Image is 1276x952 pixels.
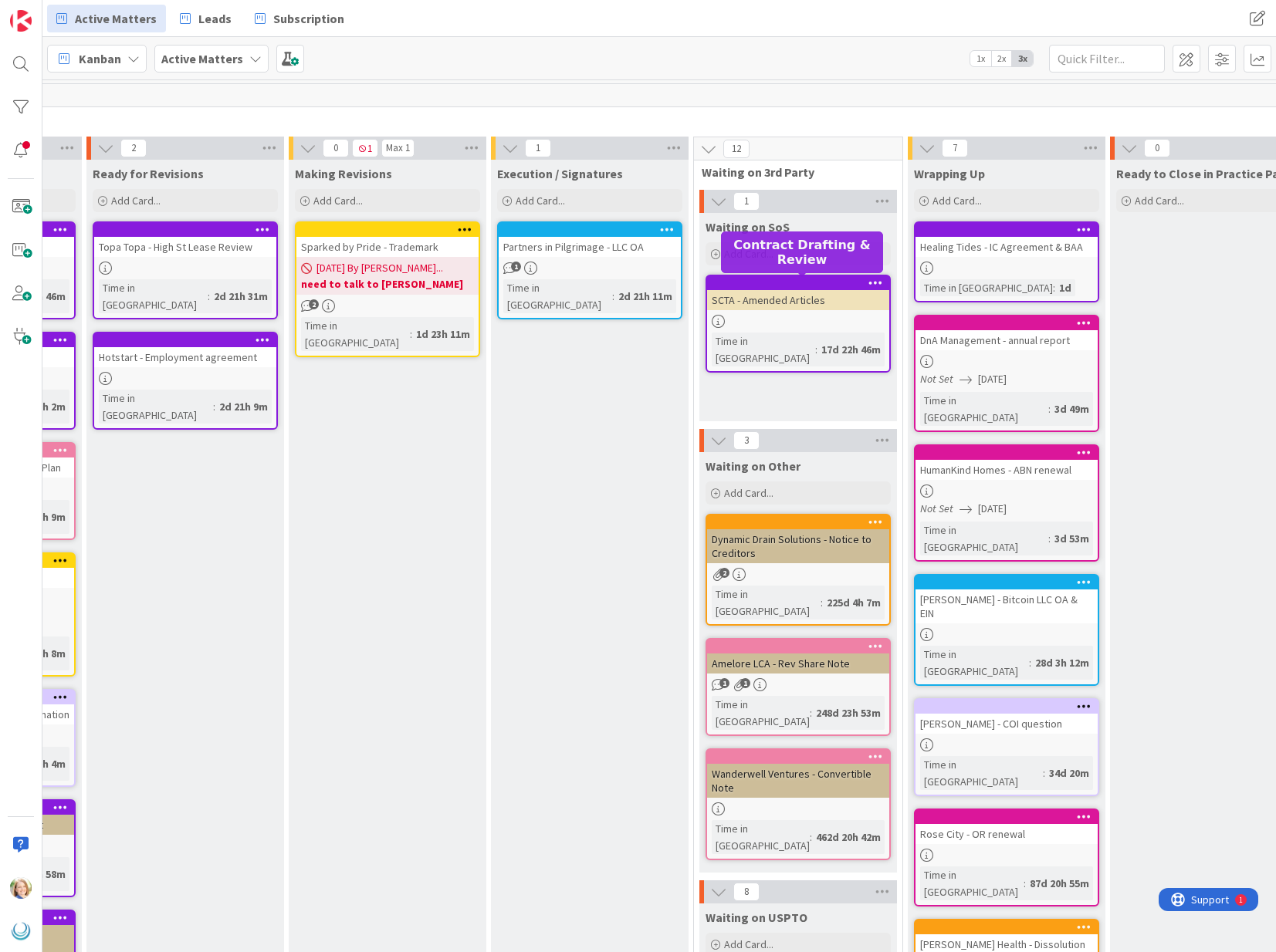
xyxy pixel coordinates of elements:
div: Wanderwell Ventures - Convertible Note [707,764,889,798]
div: Wanderwell Ventures - Convertible Note [707,750,889,798]
div: SCTA - Amended Articles [707,290,889,310]
div: Dynamic Drain Solutions - Notice to Creditors [707,529,889,563]
div: Time in [GEOGRAPHIC_DATA] [712,820,810,854]
div: HumanKind Homes - ABN renewal [916,446,1098,480]
span: Subscription [273,9,344,28]
span: : [1048,400,1051,417]
h5: Contract Drafting & Review [727,238,877,267]
span: Add Card... [111,194,161,208]
span: 2 [309,299,319,309]
span: Waiting on USPTO [706,910,807,925]
div: DnA Management - annual report [916,330,1098,350]
span: : [208,288,210,305]
div: 3d 49m [1051,400,1093,417]
a: Topa Topa - High St Lease ReviewTime in [GEOGRAPHIC_DATA]:2d 21h 31m [93,221,278,319]
div: Time in [GEOGRAPHIC_DATA] [99,390,213,424]
span: : [1024,875,1026,892]
span: Ready for Revisions [93,166,204,181]
b: Active Matters [161,51,243,66]
span: : [1029,654,1031,671]
span: Add Card... [516,194,565,208]
div: 1d [1055,279,1075,296]
div: [PERSON_NAME] - Bitcoin LLC OA & EIN [916,576,1098,623]
span: : [612,288,614,305]
span: Add Card... [724,937,773,951]
a: Hotstart - Employment agreementTime in [GEOGRAPHIC_DATA]:2d 21h 9m [93,332,278,430]
div: Sparked by Pride - Trademark [296,237,479,257]
span: 0 [323,139,349,157]
div: Rose City - OR renewal [916,824,1098,844]
div: Hotstart - Employment agreement [94,333,276,367]
span: Leads [198,9,232,28]
span: 8 [733,883,760,901]
span: 0 [1144,139,1170,157]
div: 2d 21h 9m [215,398,272,415]
span: 3x [1012,51,1033,66]
span: 2x [991,51,1012,66]
span: : [1053,279,1055,296]
a: HumanKind Homes - ABN renewalNot Set[DATE]Time in [GEOGRAPHIC_DATA]:3d 53m [914,444,1099,562]
a: Wanderwell Ventures - Convertible NoteTime in [GEOGRAPHIC_DATA]:462d 20h 42m [706,748,891,860]
div: HumanKind Homes - ABN renewal [916,460,1098,480]
span: 1 [525,139,551,157]
span: Execution / Signatures [497,166,623,181]
span: 2 [719,568,729,578]
span: : [821,594,823,611]
div: 1 [80,6,84,19]
span: Add Card... [1135,194,1184,208]
span: : [1043,765,1045,782]
div: DnA Management - annual report [916,316,1098,350]
div: Time in [GEOGRAPHIC_DATA] [920,646,1029,680]
span: [DATE] [978,371,1007,387]
span: : [1048,530,1051,547]
div: Time in [GEOGRAPHIC_DATA] [301,317,410,351]
a: Rose City - OR renewalTime in [GEOGRAPHIC_DATA]:87d 20h 55m [914,809,1099,906]
span: Kanban [79,49,121,68]
span: 7 [942,139,968,157]
div: 17d 22h 46m [817,341,885,358]
div: 28d 3h 12m [1031,654,1093,671]
div: 225d 4h 7m [823,594,885,611]
span: Making Revisions [295,166,392,181]
i: Not Set [920,501,953,515]
span: 2 [120,139,147,157]
div: 2d 21h 11m [614,288,676,305]
a: Subscription [245,5,354,32]
div: Healing Tides - IC Agreement & BAA [916,223,1098,257]
span: : [810,704,812,721]
span: [DATE] By [PERSON_NAME]... [316,260,443,276]
div: Topa Topa - High St Lease Review [94,237,276,257]
a: Leads [171,5,241,32]
span: Add Card... [932,194,982,208]
div: Healing Tides - IC Agreement & BAA [916,237,1098,257]
input: Quick Filter... [1049,45,1165,73]
a: SCTA - Amended ArticlesTime in [GEOGRAPHIC_DATA]:17d 22h 46m [706,275,891,373]
img: Visit kanbanzone.com [10,10,32,32]
div: Time in [GEOGRAPHIC_DATA] [920,279,1053,296]
span: 1 [740,678,750,688]
div: Time in [GEOGRAPHIC_DATA] [99,279,208,313]
a: [PERSON_NAME] - COI questionTime in [GEOGRAPHIC_DATA]:34d 20m [914,698,1099,796]
span: 1 [352,139,378,157]
span: 1x [970,51,991,66]
div: Amelore LCA - Rev Share Note [707,640,889,673]
span: 12 [723,140,750,158]
span: : [815,341,817,358]
a: Active Matters [47,5,166,32]
div: 3d 53m [1051,530,1093,547]
div: [PERSON_NAME] - COI question [916,700,1098,734]
div: Partners in Pilgrimage - LLC OA [499,223,681,257]
a: Sparked by Pride - Trademark[DATE] By [PERSON_NAME]...need to talk to [PERSON_NAME]Time in [GEOGR... [295,221,480,357]
div: Dynamic Drain Solutions - Notice to Creditors [707,515,889,563]
span: Add Card... [724,486,773,500]
a: [PERSON_NAME] - Bitcoin LLC OA & EINTime in [GEOGRAPHIC_DATA]:28d 3h 12m [914,574,1099,686]
span: Wrapping Up [914,166,985,181]
a: Dynamic Drain Solutions - Notice to CreditorsTime in [GEOGRAPHIC_DATA]:225d 4h 7m [706,514,891,626]
div: Time in [GEOGRAPHIC_DATA] [503,279,612,313]
span: : [213,398,215,415]
div: Sparked by Pride - Trademark [296,223,479,257]
div: 1d 23h 11m [412,326,474,343]
a: DnA Management - annual reportNot Set[DATE]Time in [GEOGRAPHIC_DATA]:3d 49m [914,315,1099,432]
span: : [810,829,812,846]
span: Waiting on SoS [706,219,790,235]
